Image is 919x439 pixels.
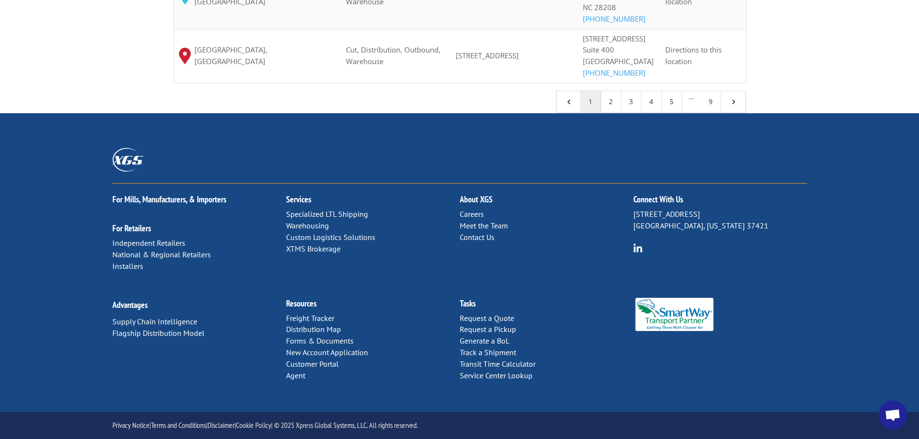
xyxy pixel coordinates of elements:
a: Privacy Notice [112,420,150,430]
a: Warehousing [286,221,329,230]
a: Careers [460,209,484,219]
a: Installers [112,261,143,271]
span: 4 [564,97,573,106]
h2: Connect With Us [633,195,807,209]
img: XGS_Logos_ALL_2024_All_White [112,148,143,172]
h2: Tasks [460,299,633,313]
span: 5 [729,97,738,106]
a: Cookie Policy [236,420,271,430]
a: Terms and Conditions [151,420,206,430]
a: 2 [601,91,621,112]
a: Generate a BoL [460,336,509,346]
a: [PHONE_NUMBER] [583,68,645,78]
div: Open chat [878,400,907,429]
a: Custom Logistics Solutions [286,232,375,242]
a: New Account Application [286,347,368,357]
a: Flagship Distribution Model [112,328,205,338]
a: Services [286,194,311,205]
a: 5 [662,91,682,112]
a: 1 [581,91,601,112]
a: Customer Portal [286,359,339,369]
span: Directions to this location [665,45,722,66]
a: Forms & Documents [286,336,354,346]
a: Advantages [112,299,148,310]
a: For Retailers [112,223,151,234]
a: National & Regional Retailers [112,250,211,259]
span: [STREET_ADDRESS] [456,51,519,60]
img: Smartway_Logo [633,298,716,332]
a: Service Center Lookup [460,371,533,380]
a: Resources [286,298,316,309]
p: [STREET_ADDRESS] [GEOGRAPHIC_DATA], [US_STATE] 37421 [633,209,807,232]
span: Suite 400 [583,45,614,54]
a: 9 [701,91,721,112]
a: Supply Chain Intelligence [112,317,197,326]
a: Request a Quote [460,313,514,323]
a: Disclaimer [207,420,234,430]
a: [PHONE_NUMBER] [583,14,645,24]
a: Track a Shipment [460,347,516,357]
p: | | | | © 2025 Xpress Global Systems, LLC. All rights reserved. [112,419,807,432]
span: [GEOGRAPHIC_DATA] [583,56,654,66]
a: About XGS [460,194,493,205]
span: … [682,91,701,112]
a: Specialized LTL Shipping [286,209,368,219]
a: Freight Tracker [286,313,334,323]
a: 4 [642,91,662,112]
a: Independent Retailers [112,238,185,248]
img: xgs-icon-map-pin-red.svg [179,48,191,64]
a: XTMS Brokerage [286,244,341,253]
a: Request a Pickup [460,324,516,334]
a: Transit Time Calculator [460,359,535,369]
span: Cut, Distribution, Outbound, Warehouse [346,45,440,66]
a: Agent [286,371,305,380]
a: Meet the Team [460,221,508,230]
span: [STREET_ADDRESS] [583,34,645,43]
span: [GEOGRAPHIC_DATA], [GEOGRAPHIC_DATA] [194,44,336,67]
a: 3 [621,91,642,112]
img: group-6 [633,243,643,253]
a: Contact Us [460,232,494,242]
a: For Mills, Manufacturers, & Importers [112,194,226,205]
a: Distribution Map [286,324,341,334]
